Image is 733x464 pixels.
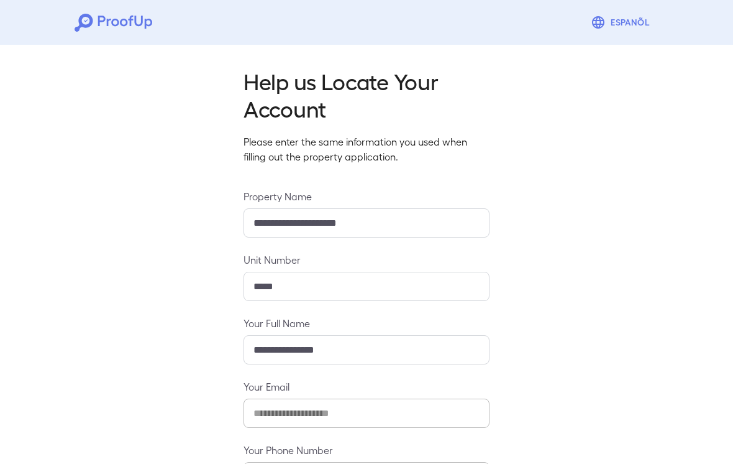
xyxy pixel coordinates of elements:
button: Espanõl [586,10,658,35]
p: Please enter the same information you used when filling out the property application. [244,134,489,164]
label: Unit Number [244,253,489,267]
h2: Help us Locate Your Account [244,67,489,122]
label: Your Email [244,379,489,394]
label: Your Full Name [244,316,489,330]
label: Your Phone Number [244,443,489,457]
label: Property Name [244,189,489,203]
